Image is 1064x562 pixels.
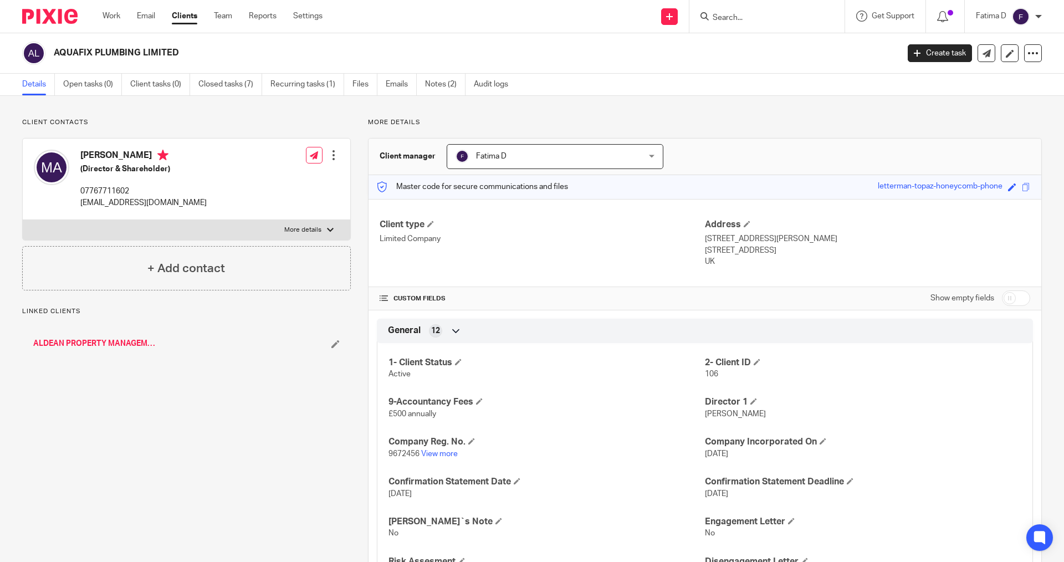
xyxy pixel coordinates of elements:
[388,529,398,537] span: No
[214,11,232,22] a: Team
[705,410,766,418] span: [PERSON_NAME]
[130,74,190,95] a: Client tasks (0)
[388,516,705,528] h4: [PERSON_NAME]`s Note
[705,450,728,458] span: [DATE]
[63,74,122,95] a: Open tasks (0)
[380,219,705,231] h4: Client type
[54,47,724,59] h2: AQUAFIX PLUMBING LIMITED
[388,436,705,448] h4: Company Reg. No.
[157,150,168,161] i: Primary
[425,74,465,95] a: Notes (2)
[705,516,1021,528] h4: Engagement Letter
[388,370,411,378] span: Active
[872,12,914,20] span: Get Support
[908,44,972,62] a: Create task
[386,74,417,95] a: Emails
[705,529,715,537] span: No
[388,325,421,336] span: General
[705,219,1030,231] h4: Address
[705,256,1030,267] p: UK
[284,226,321,234] p: More details
[388,357,705,369] h4: 1- Client Status
[705,436,1021,448] h4: Company Incorporated On
[377,181,568,192] p: Master code for secure communications and files
[352,74,377,95] a: Files
[293,11,323,22] a: Settings
[476,152,507,160] span: Fatima D
[368,118,1042,127] p: More details
[421,450,458,458] a: View more
[930,293,994,304] label: Show empty fields
[705,357,1021,369] h4: 2- Client ID
[103,11,120,22] a: Work
[388,396,705,408] h4: 9-Accountancy Fees
[388,410,436,418] span: £500 annually
[705,396,1021,408] h4: Director 1
[147,260,225,277] h4: + Add contact
[388,450,420,458] span: 9672456
[380,151,436,162] h3: Client manager
[474,74,516,95] a: Audit logs
[80,164,207,175] h5: (Director & Shareholder)
[712,13,811,23] input: Search
[705,476,1021,488] h4: Confirmation Statement Deadline
[249,11,277,22] a: Reports
[431,325,440,336] span: 12
[22,42,45,65] img: svg%3E
[22,307,351,316] p: Linked clients
[22,118,351,127] p: Client contacts
[198,74,262,95] a: Closed tasks (7)
[34,150,69,185] img: svg%3E
[270,74,344,95] a: Recurring tasks (1)
[1012,8,1030,25] img: svg%3E
[705,490,728,498] span: [DATE]
[172,11,197,22] a: Clients
[80,150,207,164] h4: [PERSON_NAME]
[80,197,207,208] p: [EMAIL_ADDRESS][DOMAIN_NAME]
[80,186,207,197] p: 07767711602
[388,476,705,488] h4: Confirmation Statement Date
[22,74,55,95] a: Details
[380,233,705,244] p: Limited Company
[388,490,412,498] span: [DATE]
[22,9,78,24] img: Pixie
[380,294,705,303] h4: CUSTOM FIELDS
[976,11,1006,22] p: Fatima D
[137,11,155,22] a: Email
[33,338,156,349] a: ALDEAN PROPERTY MANAGEMENT LTD
[705,233,1030,244] p: [STREET_ADDRESS][PERSON_NAME]
[705,245,1030,256] p: [STREET_ADDRESS]
[705,370,718,378] span: 106
[456,150,469,163] img: svg%3E
[878,181,1002,193] div: letterman-topaz-honeycomb-phone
